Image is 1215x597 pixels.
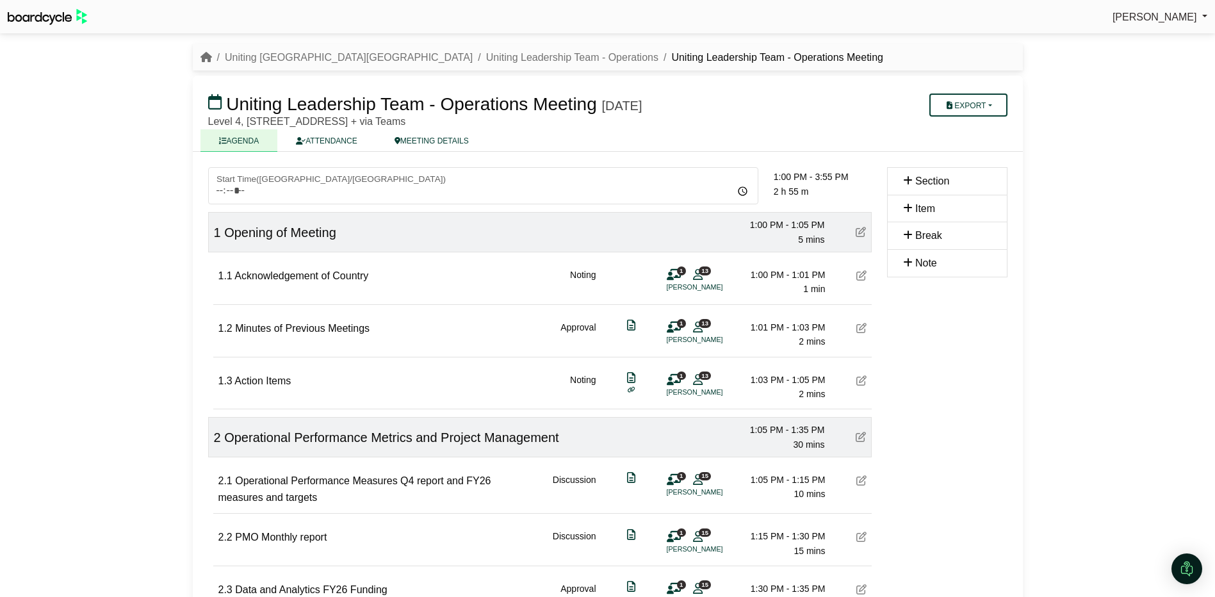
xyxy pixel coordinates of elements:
span: Uniting Leadership Team - Operations Meeting [226,94,596,114]
button: Export [929,94,1007,117]
div: 1:01 PM - 1:03 PM [736,320,826,334]
span: 1.1 [218,270,232,281]
span: Note [915,258,937,268]
span: 13 [699,372,711,380]
span: 1 [677,528,686,537]
div: Noting [570,268,596,297]
span: 1.3 [218,375,232,386]
span: 2.3 [218,584,232,595]
a: Uniting Leadership Team - Operations [486,52,658,63]
span: 2 mins [799,389,825,399]
div: Noting [570,373,596,402]
div: Discussion [553,473,596,505]
div: [DATE] [602,98,642,113]
span: Operational Performance Measures Q4 report and FY26 measures and targets [218,475,491,503]
span: Level 4, [STREET_ADDRESS] + via Teams [208,116,406,127]
span: 15 [699,580,711,589]
span: 1 [214,225,221,240]
span: 2.1 [218,475,232,486]
span: [PERSON_NAME] [1113,12,1197,22]
span: 13 [699,319,711,327]
span: Minutes of Previous Meetings [235,323,370,334]
div: 1:30 PM - 1:35 PM [736,582,826,596]
div: 1:15 PM - 1:30 PM [736,529,826,543]
span: 2 h 55 m [774,186,808,197]
span: 1.2 [218,323,232,334]
span: Break [915,230,942,241]
div: 1:03 PM - 1:05 PM [736,373,826,387]
span: 13 [699,266,711,275]
span: 1 [677,580,686,589]
span: 2 [214,430,221,445]
nav: breadcrumb [200,49,883,66]
span: 1 [677,372,686,380]
span: 1 [677,266,686,275]
li: [PERSON_NAME] [667,282,763,293]
a: [PERSON_NAME] [1113,9,1207,26]
a: MEETING DETAILS [376,129,487,152]
span: Section [915,176,949,186]
span: 2.2 [218,532,232,543]
a: AGENDA [200,129,278,152]
span: 1 min [803,284,825,294]
li: [PERSON_NAME] [667,334,763,345]
span: PMO Monthly report [235,532,327,543]
div: 1:00 PM - 1:05 PM [735,218,825,232]
span: 1 [677,319,686,327]
div: 1:05 PM - 1:35 PM [735,423,825,437]
img: BoardcycleBlackGreen-aaafeed430059cb809a45853b8cf6d952af9d84e6e89e1f1685b34bfd5cb7d64.svg [8,9,87,25]
li: [PERSON_NAME] [667,387,763,398]
span: 15 mins [794,546,825,556]
span: Item [915,203,935,214]
div: Discussion [553,529,596,558]
span: 15 [699,528,711,537]
span: 30 mins [793,439,824,450]
span: Operational Performance Metrics and Project Management [224,430,559,445]
span: Acknowledgement of Country [234,270,368,281]
span: Action Items [234,375,291,386]
span: 15 [699,472,711,480]
li: [PERSON_NAME] [667,544,763,555]
span: 1 [677,472,686,480]
span: 2 mins [799,336,825,347]
span: 10 mins [794,489,825,499]
div: Open Intercom Messenger [1171,553,1202,584]
span: Opening of Meeting [224,225,336,240]
a: Uniting [GEOGRAPHIC_DATA][GEOGRAPHIC_DATA] [225,52,473,63]
span: 5 mins [798,234,824,245]
li: [PERSON_NAME] [667,487,763,498]
div: 1:00 PM - 3:55 PM [774,170,872,184]
div: 1:00 PM - 1:01 PM [736,268,826,282]
span: Data and Analytics FY26 Funding [235,584,387,595]
div: Approval [560,320,596,349]
li: Uniting Leadership Team - Operations Meeting [658,49,883,66]
div: 1:05 PM - 1:15 PM [736,473,826,487]
a: ATTENDANCE [277,129,375,152]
